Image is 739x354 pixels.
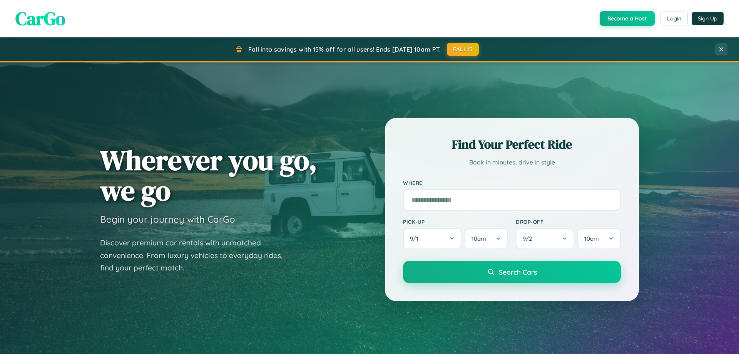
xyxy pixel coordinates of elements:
[447,43,479,56] button: FALL15
[471,235,486,242] span: 10am
[516,228,574,249] button: 9/2
[410,235,422,242] span: 9 / 1
[403,261,621,283] button: Search Cars
[248,45,441,53] span: Fall into savings with 15% off for all users! Ends [DATE] 10am PT.
[600,11,655,26] button: Become a Host
[465,228,508,249] button: 10am
[499,268,537,276] span: Search Cars
[584,235,599,242] span: 10am
[577,228,621,249] button: 10am
[523,235,536,242] span: 9 / 2
[403,136,621,153] h2: Find Your Perfect Ride
[403,180,621,186] label: Where
[100,237,293,274] p: Discover premium car rentals with unmatched convenience. From luxury vehicles to everyday rides, ...
[403,228,461,249] button: 9/1
[403,218,508,225] label: Pick-up
[15,6,65,31] span: CarGo
[403,157,621,168] p: Book in minutes, drive in style
[100,145,317,206] h1: Wherever you go, we go
[516,218,621,225] label: Drop-off
[692,12,724,25] button: Sign Up
[100,213,235,225] h3: Begin your journey with CarGo
[660,12,688,25] button: Login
